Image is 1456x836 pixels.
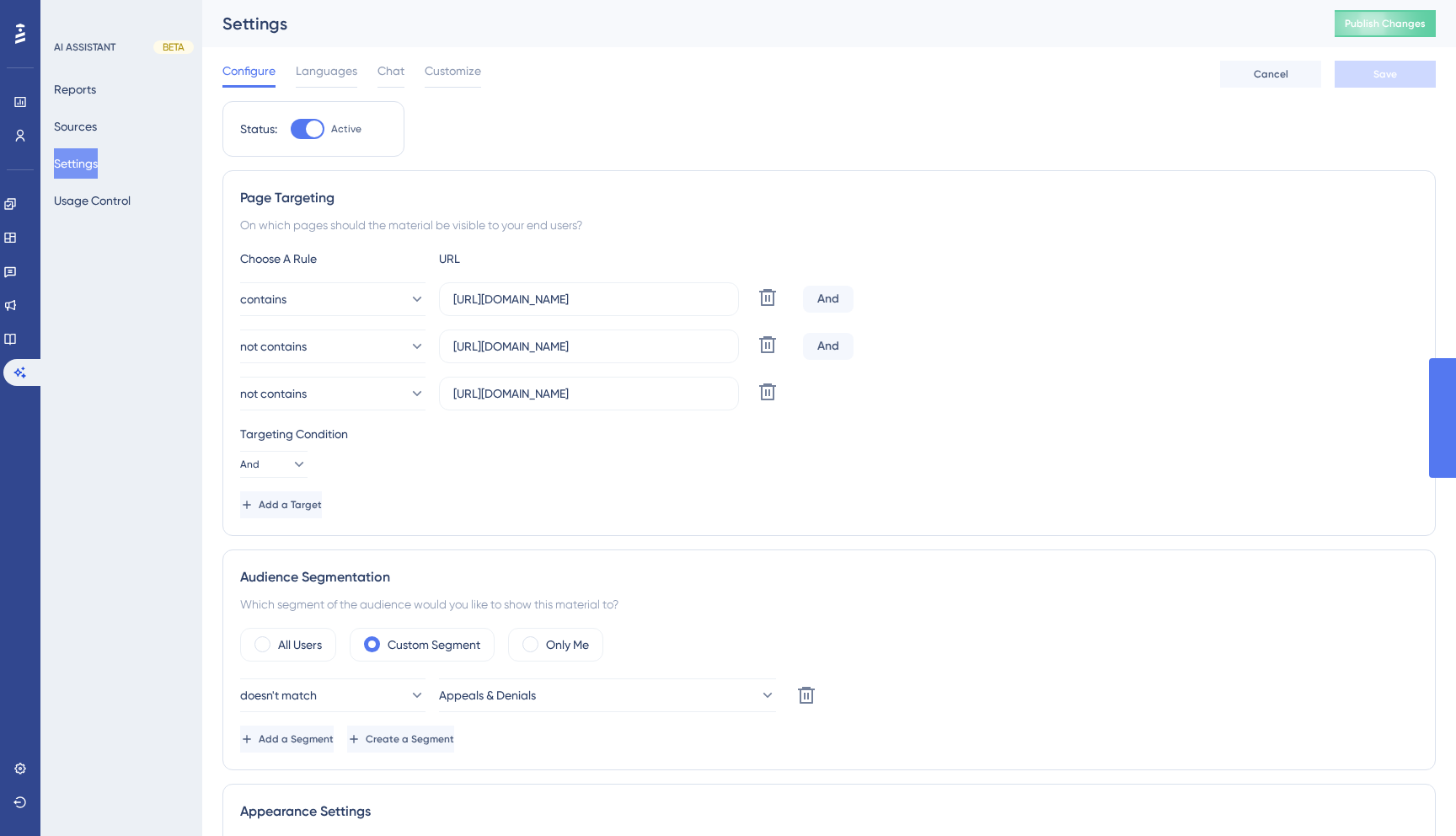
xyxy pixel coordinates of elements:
[240,289,286,309] span: contains
[803,286,854,313] div: And
[1335,61,1436,88] button: Save
[240,458,260,471] span: And
[240,424,1418,444] div: Targeting Condition
[240,801,1418,822] div: Appearance Settings
[453,290,725,308] input: yourwebsite.com/path
[240,678,426,712] button: doesn't match
[278,635,322,655] label: All Users
[240,491,322,518] button: Add a Target
[259,732,334,746] span: Add a Segment
[240,336,307,356] span: not contains
[240,567,1418,587] div: Audience Segmentation
[240,685,317,705] span: doesn't match
[54,185,131,216] button: Usage Control
[240,119,277,139] div: Status:
[240,451,308,478] button: And
[453,337,725,356] input: yourwebsite.com/path
[546,635,589,655] label: Only Me
[1220,61,1321,88] button: Cancel
[54,111,97,142] button: Sources
[347,726,454,753] button: Create a Segment
[1385,769,1436,820] iframe: UserGuiding AI Assistant Launcher
[240,330,426,363] button: not contains
[240,249,426,269] div: Choose A Rule
[240,215,1418,235] div: On which pages should the material be visible to your end users?
[259,498,322,512] span: Add a Target
[240,282,426,316] button: contains
[439,678,776,712] button: Appeals & Denials
[153,40,194,54] div: BETA
[222,12,1293,35] div: Settings
[240,726,334,753] button: Add a Segment
[377,61,404,81] span: Chat
[425,61,481,81] span: Customize
[240,377,426,410] button: not contains
[439,249,624,269] div: URL
[453,384,725,403] input: yourwebsite.com/path
[240,383,307,404] span: not contains
[1335,10,1436,37] button: Publish Changes
[1373,67,1397,81] span: Save
[240,188,1418,208] div: Page Targeting
[1254,67,1288,81] span: Cancel
[439,685,536,705] span: Appeals & Denials
[388,635,480,655] label: Custom Segment
[366,732,454,746] span: Create a Segment
[240,594,1418,614] div: Which segment of the audience would you like to show this material to?
[222,61,276,81] span: Configure
[54,40,115,54] div: AI ASSISTANT
[54,148,98,179] button: Settings
[331,122,361,136] span: Active
[803,333,854,360] div: And
[296,61,357,81] span: Languages
[54,74,96,104] button: Reports
[1345,17,1426,30] span: Publish Changes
